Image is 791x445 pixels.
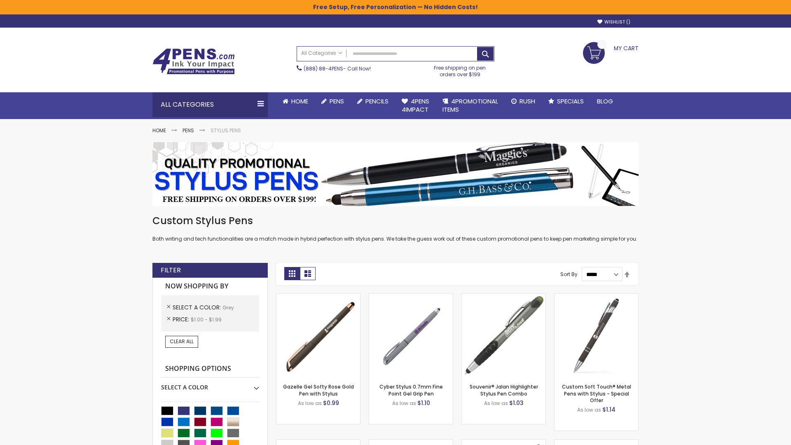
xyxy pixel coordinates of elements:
[315,92,351,110] a: Pens
[161,266,181,275] strong: Filter
[152,214,639,227] h1: Custom Stylus Pens
[365,97,388,105] span: Pencils
[590,92,620,110] a: Blog
[173,303,222,311] span: Select A Color
[161,278,259,295] strong: Now Shopping by
[298,400,322,407] span: As low as
[509,399,524,407] span: $1.03
[555,293,638,300] a: Custom Soft Touch® Metal Pens with Stylus-Grey
[191,316,222,323] span: $1.00 - $1.99
[304,65,371,72] span: - Call Now!
[323,399,339,407] span: $0.99
[152,92,268,117] div: All Categories
[183,127,194,134] a: Pens
[152,214,639,243] div: Both writing and tech functionalities are a match made in hybrid perfection with stylus pens. We ...
[402,97,429,114] span: 4Pens 4impact
[555,294,638,377] img: Custom Soft Touch® Metal Pens with Stylus-Grey
[211,127,241,134] strong: Stylus Pens
[560,271,578,278] label: Sort By
[562,383,631,403] a: Custom Soft Touch® Metal Pens with Stylus - Special Offer
[165,336,198,347] a: Clear All
[505,92,542,110] a: Rush
[602,405,615,414] span: $1.14
[470,383,538,397] a: Souvenir® Jalan Highlighter Stylus Pen Combo
[392,400,416,407] span: As low as
[484,400,508,407] span: As low as
[276,92,315,110] a: Home
[173,315,191,323] span: Price
[557,97,584,105] span: Specials
[426,61,495,78] div: Free shipping on pen orders over $199
[170,338,194,345] span: Clear All
[152,142,639,206] img: Stylus Pens
[161,360,259,378] strong: Shopping Options
[597,19,630,25] a: Wishlist
[297,47,346,60] a: All Categories
[152,48,235,75] img: 4Pens Custom Pens and Promotional Products
[283,383,354,397] a: Gazelle Gel Softy Rose Gold Pen with Stylus
[304,65,343,72] a: (888) 88-4PENS
[379,383,443,397] a: Cyber Stylus 0.7mm Fine Point Gel Grip Pen
[462,294,545,377] img: Souvenir® Jalan Highlighter Stylus Pen Combo-Grey
[442,97,498,114] span: 4PROMOTIONAL ITEMS
[462,293,545,300] a: Souvenir® Jalan Highlighter Stylus Pen Combo-Grey
[351,92,395,110] a: Pencils
[577,406,601,413] span: As low as
[291,97,308,105] span: Home
[436,92,505,119] a: 4PROMOTIONALITEMS
[276,294,360,377] img: Gazelle Gel Softy Rose Gold Pen with Stylus-Grey
[520,97,535,105] span: Rush
[284,267,300,280] strong: Grid
[161,377,259,391] div: Select A Color
[222,304,234,311] span: Grey
[369,294,453,377] img: Cyber Stylus 0.7mm Fine Point Gel Grip Pen-Grey
[417,399,430,407] span: $1.10
[542,92,590,110] a: Specials
[330,97,344,105] span: Pens
[152,127,166,134] a: Home
[395,92,436,119] a: 4Pens4impact
[301,50,342,56] span: All Categories
[276,293,360,300] a: Gazelle Gel Softy Rose Gold Pen with Stylus-Grey
[369,293,453,300] a: Cyber Stylus 0.7mm Fine Point Gel Grip Pen-Grey
[597,97,613,105] span: Blog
